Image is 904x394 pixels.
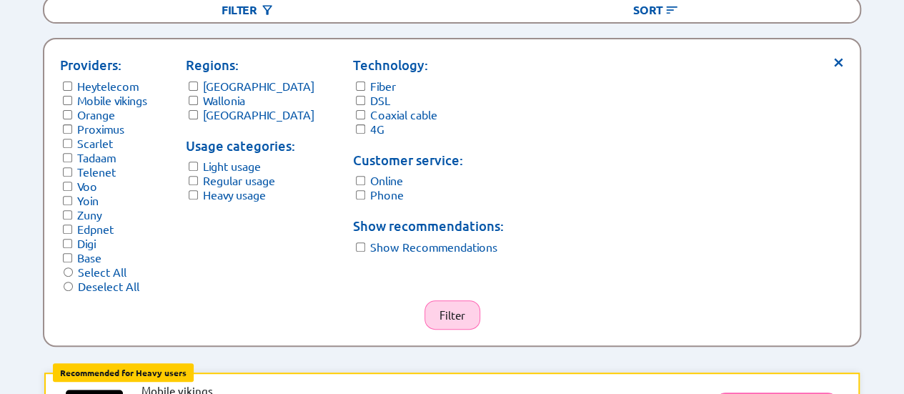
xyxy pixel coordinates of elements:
[186,136,314,156] p: Usage categories:
[77,250,101,265] label: Base
[203,107,314,122] label: [GEOGRAPHIC_DATA]
[203,79,314,93] label: [GEOGRAPHIC_DATA]
[203,173,275,187] label: Regular usage
[665,3,679,17] img: Button open the sorting menu
[353,150,504,170] p: Customer service:
[370,240,497,254] label: Show Recommendations
[424,300,480,330] button: Filter
[77,107,115,122] label: Orange
[77,179,97,193] label: Voo
[370,173,403,187] label: Online
[77,193,99,207] label: Yoin
[77,164,116,179] label: Telenet
[77,222,114,236] label: Edpnet
[353,216,504,236] p: Show recommendations:
[203,93,245,107] label: Wallonia
[77,93,147,107] label: Mobile vikings
[77,136,113,150] label: Scarlet
[186,55,314,75] p: Regions:
[832,55,844,66] span: ×
[77,122,124,136] label: Proximus
[353,55,504,75] p: Technology:
[370,122,384,136] label: 4G
[78,265,126,279] label: Select All
[77,79,139,93] label: Heytelecom
[78,279,139,293] label: Deselect All
[77,236,96,250] label: Digi
[370,93,390,107] label: DSL
[60,367,187,378] b: Recommended for Heavy users
[370,107,437,122] label: Coaxial cable
[260,3,274,17] img: Button open the filtering menu
[60,55,147,75] p: Providers:
[203,187,266,202] label: Heavy usage
[77,207,101,222] label: Zuny
[370,187,404,202] label: Phone
[203,159,261,173] label: Light usage
[77,150,116,164] label: Tadaam
[370,79,396,93] label: Fiber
